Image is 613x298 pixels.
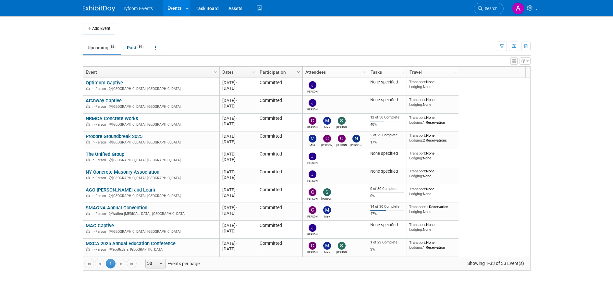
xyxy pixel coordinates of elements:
[222,175,254,180] div: [DATE]
[257,203,302,221] td: Committed
[116,259,126,268] a: Go to the next page
[321,125,333,129] div: Mark Nelson
[222,103,254,109] div: [DATE]
[236,134,237,139] span: -
[236,205,237,210] span: -
[92,105,108,109] span: In-Person
[260,67,298,78] a: Participation
[222,241,254,246] div: [DATE]
[86,157,216,163] div: [GEOGRAPHIC_DATA], [GEOGRAPHIC_DATA]
[309,153,316,160] img: Jason Cuskelly
[370,80,404,85] div: None specified
[222,210,254,216] div: [DATE]
[409,115,426,120] span: Transport:
[370,140,404,145] div: 17%
[309,242,316,250] img: Chris Walker
[257,256,302,274] td: Committed
[305,67,363,78] a: Attendees
[321,196,333,200] div: Steve Davis
[86,223,114,229] a: MAC Captive
[236,98,237,103] span: -
[370,247,404,252] div: 3%
[350,143,362,147] div: Nathan Nelson
[86,98,122,104] a: Archway Captive
[512,2,524,15] img: Angie Nichols
[307,232,318,236] div: Jason Cuskelly
[409,151,426,155] span: Transport:
[323,206,331,214] img: Mark Nelson
[222,98,254,103] div: [DATE]
[370,240,404,245] div: 1 of 29 Complete
[222,133,254,139] div: [DATE]
[370,115,404,120] div: 12 of 30 Complete
[409,138,423,143] span: Lodging:
[86,67,215,78] a: Event
[86,122,90,126] img: In-Person Event
[106,259,116,268] span: 1
[409,80,456,89] div: None None
[309,188,316,196] img: Corbin Nelson
[409,115,456,125] div: None 1 Reservation
[86,205,147,211] a: SMACNA Annual Convention
[323,117,331,125] img: Mark Nelson
[296,69,301,75] span: Column Settings
[370,187,404,191] div: 0 of 30 Complete
[92,158,108,162] span: In-Person
[84,259,94,268] a: Go to the first page
[222,80,254,85] div: [DATE]
[222,157,254,162] div: [DATE]
[336,143,347,147] div: Chris Walker
[461,259,530,268] span: Showing 1-33 of 33 Event(s)
[307,160,318,165] div: Jason Cuskelly
[409,97,456,107] div: None None
[257,185,302,203] td: Committed
[370,222,404,228] div: None specified
[86,116,138,121] a: NRMCA Concrete Works
[399,67,407,76] a: Column Settings
[309,81,316,89] img: Jason Cuskelly
[451,67,459,76] a: Column Settings
[338,135,346,143] img: Chris Walker
[86,87,90,90] img: In-Person Event
[409,133,426,138] span: Transport:
[86,133,142,139] a: Procore Groundbreak 2025
[409,209,423,214] span: Lodging:
[409,174,423,178] span: Lodging:
[336,250,347,254] div: Steve Davis
[222,85,254,91] div: [DATE]
[309,135,316,143] img: Mark Nelson
[307,178,318,182] div: Jason Cuskelly
[409,240,456,250] div: None 1 Reservation
[222,151,254,157] div: [DATE]
[295,67,302,76] a: Column Settings
[409,133,456,143] div: None 2 Reservations
[83,42,121,54] a: Upcoming33
[409,169,456,178] div: None None
[222,187,254,192] div: [DATE]
[309,170,316,178] img: Jason Cuskelly
[86,212,90,215] img: In-Person Event
[92,230,108,234] span: In-Person
[222,121,254,127] div: [DATE]
[86,247,90,251] img: In-Person Event
[222,116,254,121] div: [DATE]
[361,67,368,76] a: Column Settings
[307,250,318,254] div: Chris Walker
[257,149,302,167] td: Committed
[323,188,331,196] img: Steve Davis
[409,80,426,84] span: Transport:
[409,187,456,196] div: None None
[409,245,423,250] span: Lodging:
[222,169,254,175] div: [DATE]
[92,122,108,127] span: In-Person
[257,131,302,149] td: Committed
[307,143,318,147] div: Mark Nelson
[257,167,302,185] td: Committed
[257,221,302,239] td: Committed
[92,212,108,216] span: In-Person
[409,84,423,89] span: Lodging:
[409,102,423,107] span: Lodging:
[137,44,144,49] span: 34
[370,212,404,216] div: 47%
[86,139,216,145] div: [GEOGRAPHIC_DATA], [GEOGRAPHIC_DATA]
